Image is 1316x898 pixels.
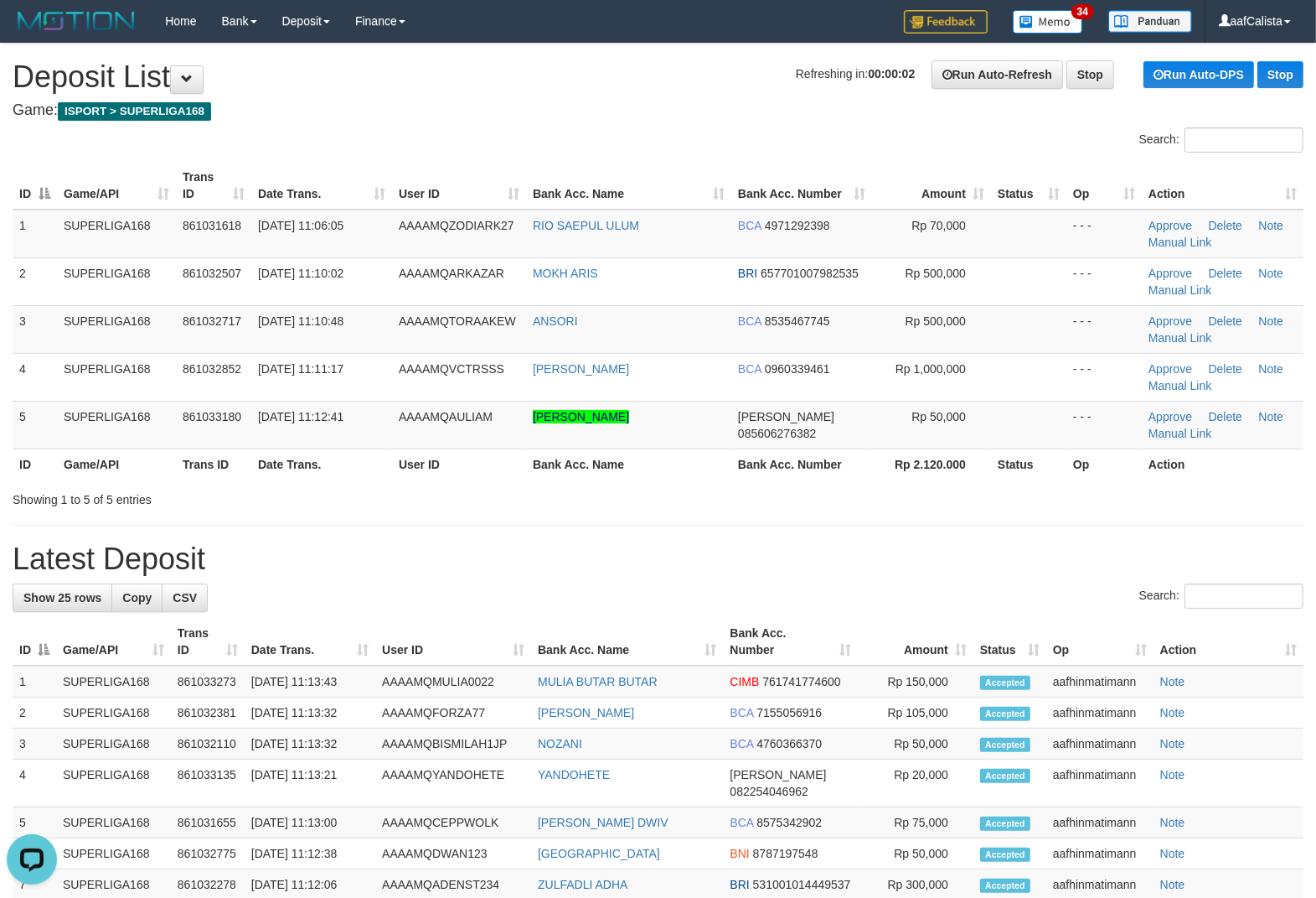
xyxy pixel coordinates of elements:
td: Rp 50,000 [858,838,973,869]
h1: Deposit List [13,60,1303,94]
th: Bank Acc. Name: activate to sort column ascending [526,162,731,210]
a: Manual Link [1148,283,1212,297]
td: aafhinmatimann [1046,698,1153,729]
a: Delete [1209,410,1242,423]
a: Approve [1148,267,1192,280]
th: Bank Acc. Name: activate to sort column ascending [531,618,723,666]
td: [DATE] 11:13:21 [245,760,375,807]
td: aafhinmatimann [1046,760,1153,807]
th: Action [1142,449,1303,480]
span: Rp 70,000 [911,219,966,232]
td: SUPERLIGA168 [56,838,171,869]
a: Delete [1209,314,1242,328]
strong: 00:00:02 [868,67,915,80]
td: AAAAMQFORZA77 [375,698,531,729]
th: Date Trans.: activate to sort column ascending [251,162,392,210]
td: [DATE] 11:13:32 [245,729,375,760]
span: 861031618 [183,219,241,232]
span: Rp 500,000 [906,314,966,328]
a: Note [1259,410,1284,423]
td: [DATE] 11:12:38 [245,838,375,869]
a: MULIA BUTAR BUTAR [538,675,658,688]
td: Rp 105,000 [858,698,973,729]
th: Status: activate to sort column ascending [991,162,1066,210]
a: Approve [1148,314,1192,328]
td: 3 [13,305,57,353]
span: BCA [730,706,753,719]
td: aafhinmatimann [1046,807,1153,838]
span: [DATE] 11:06:05 [258,219,343,232]
td: SUPERLIGA168 [57,305,176,353]
td: AAAAMQBISMILAH1JP [375,729,531,760]
td: AAAAMQCEPPWOLK [375,807,531,838]
td: 2 [13,698,56,729]
a: YANDOHETE [538,768,610,781]
a: Approve [1148,219,1192,232]
a: Manual Link [1148,427,1212,440]
span: Copy 8575342902 to clipboard [756,816,822,829]
a: RIO SAEPUL ULUM [533,219,639,232]
span: Accepted [980,676,1030,690]
span: Show 25 rows [23,591,101,605]
span: [DATE] 11:10:48 [258,314,343,328]
a: Note [1160,737,1185,750]
td: 3 [13,729,56,760]
span: 34 [1071,4,1094,19]
span: Rp 1,000,000 [895,362,966,376]
span: Copy 082254046962 to clipboard [730,785,808,798]
a: Approve [1148,410,1192,423]
th: Trans ID: activate to sort column ascending [171,618,245,666]
td: SUPERLIGA168 [57,210,176,258]
td: Rp 75,000 [858,807,973,838]
a: Note [1160,847,1185,860]
span: [DATE] 11:10:02 [258,267,343,280]
td: aafhinmatimann [1046,729,1153,760]
th: Game/API [57,449,176,480]
a: Manual Link [1148,331,1212,345]
td: SUPERLIGA168 [56,807,171,838]
th: Bank Acc. Number [731,449,872,480]
td: aafhinmatimann [1046,666,1153,698]
span: Accepted [980,707,1030,721]
a: [GEOGRAPHIC_DATA] [538,847,660,860]
td: SUPERLIGA168 [56,698,171,729]
td: SUPERLIGA168 [57,401,176,449]
span: ISPORT > SUPERLIGA168 [58,102,211,121]
a: Delete [1209,219,1242,232]
th: Action: activate to sort column ascending [1153,618,1303,666]
span: 861032717 [183,314,241,328]
th: Status: activate to sort column ascending [973,618,1046,666]
td: 861032381 [171,698,245,729]
span: 861032507 [183,267,241,280]
td: SUPERLIGA168 [56,666,171,698]
td: SUPERLIGA168 [57,353,176,401]
a: Approve [1148,362,1192,376]
input: Search: [1184,584,1303,609]
span: AAAAMQAULIAM [399,410,493,423]
a: [PERSON_NAME] [533,410,629,423]
span: CSV [173,591,197,605]
th: Amount: activate to sort column ascending [872,162,991,210]
span: [DATE] 11:12:41 [258,410,343,423]
span: Copy 8787197548 to clipboard [753,847,818,860]
span: BCA [730,816,753,829]
td: Rp 20,000 [858,760,973,807]
th: ID [13,449,57,480]
a: [PERSON_NAME] [538,706,634,719]
span: Copy 0960339461 to clipboard [765,362,830,376]
a: Copy [111,584,163,612]
a: [PERSON_NAME] [533,362,629,376]
td: 861031655 [171,807,245,838]
td: SUPERLIGA168 [56,760,171,807]
a: Note [1259,314,1284,328]
th: Op: activate to sort column ascending [1046,618,1153,666]
span: BCA [738,362,761,376]
a: Stop [1066,60,1114,89]
img: Feedback.jpg [904,10,988,34]
th: Op [1066,449,1142,480]
span: AAAAMQTORAAKEW [399,314,516,328]
span: BCA [730,737,753,750]
span: 861032852 [183,362,241,376]
span: Copy 657701007982535 to clipboard [761,267,859,280]
img: panduan.png [1108,10,1192,33]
